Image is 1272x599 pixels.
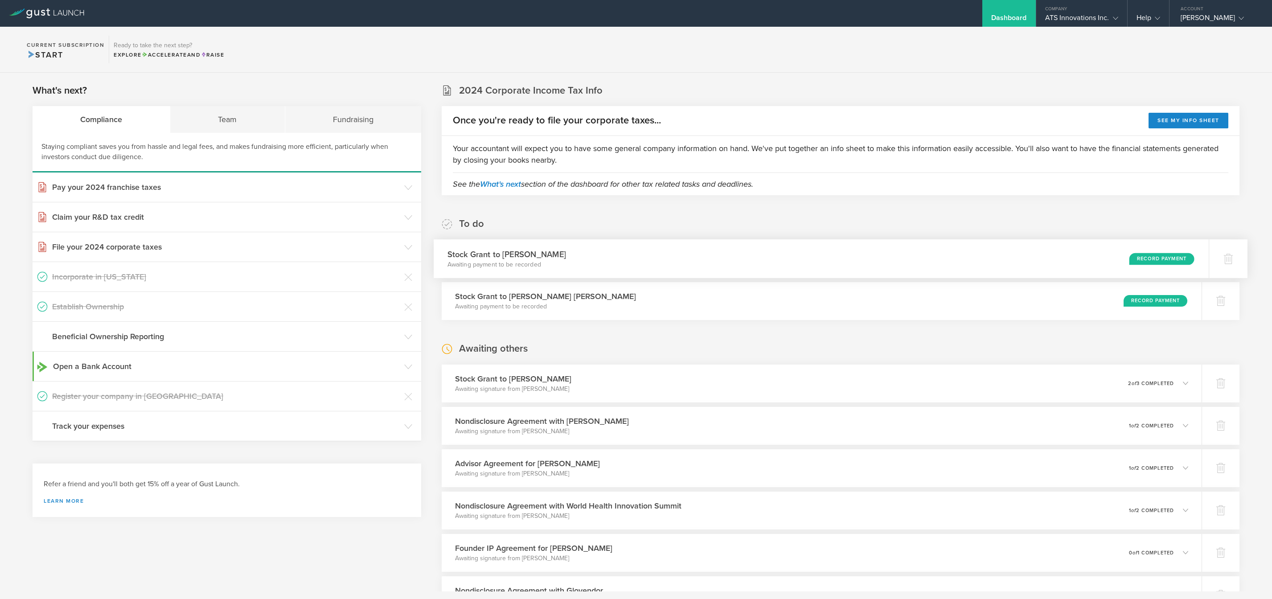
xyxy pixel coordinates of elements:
[455,500,681,512] h3: Nondisclosure Agreement with World Health Innovation Summit
[1137,13,1160,27] div: Help
[1131,508,1136,513] em: of
[455,458,600,469] h3: Advisor Agreement for [PERSON_NAME]
[459,342,528,355] h2: Awaiting others
[459,84,603,97] h2: 2024 Corporate Income Tax Info
[52,420,400,432] h3: Track your expenses
[1149,113,1228,128] button: See my info sheet
[52,211,400,223] h3: Claim your R&D tax credit
[52,301,400,312] h3: Establish Ownership
[201,52,224,58] span: Raise
[455,512,681,521] p: Awaiting signature from [PERSON_NAME]
[53,361,400,372] h3: Open a Bank Account
[1129,253,1194,265] div: Record Payment
[1129,550,1174,555] p: 0 1 completed
[455,302,636,311] p: Awaiting payment to be recorded
[453,179,753,189] em: See the section of the dashboard for other tax related tasks and deadlines.
[455,427,629,436] p: Awaiting signature from [PERSON_NAME]
[114,42,224,49] h3: Ready to take the next step?
[453,143,1228,166] p: Your accountant will expect you to have some general company information on hand. We've put toget...
[285,106,421,133] div: Fundraising
[114,51,224,59] div: Explore
[1227,556,1272,599] iframe: Chat Widget
[453,114,661,127] h2: Once you're ready to file your corporate taxes...
[1131,465,1136,471] em: of
[33,84,87,97] h2: What's next?
[480,179,521,189] a: What's next
[27,42,104,48] h2: Current Subscription
[991,13,1027,27] div: Dashboard
[44,498,410,504] a: Learn more
[142,52,201,58] span: and
[455,585,603,596] h3: Nondisclosure Agreement with Glovendor
[455,469,600,478] p: Awaiting signature from [PERSON_NAME]
[1129,466,1174,471] p: 1 2 completed
[455,554,612,563] p: Awaiting signature from [PERSON_NAME]
[52,271,400,283] h3: Incorporate in [US_STATE]
[455,385,571,394] p: Awaiting signature from [PERSON_NAME]
[459,217,484,230] h2: To do
[1181,13,1256,27] div: [PERSON_NAME]
[455,291,636,302] h3: Stock Grant to [PERSON_NAME] [PERSON_NAME]
[434,239,1209,278] div: Stock Grant to [PERSON_NAME]Awaiting payment to be recordedRecord Payment
[1129,423,1174,428] p: 1 2 completed
[33,133,421,172] div: Staying compliant saves you from hassle and legal fees, and makes fundraising more efficient, par...
[170,106,285,133] div: Team
[52,241,400,253] h3: File your 2024 corporate taxes
[33,106,170,133] div: Compliance
[109,36,229,63] div: Ready to take the next step?ExploreAccelerateandRaise
[455,415,629,427] h3: Nondisclosure Agreement with [PERSON_NAME]
[442,282,1202,320] div: Stock Grant to [PERSON_NAME] [PERSON_NAME]Awaiting payment to be recordedRecord Payment
[1045,13,1118,27] div: ATS Innovations Inc.
[1128,381,1174,386] p: 2 3 completed
[455,542,612,554] h3: Founder IP Agreement for [PERSON_NAME]
[142,52,187,58] span: Accelerate
[447,260,566,269] p: Awaiting payment to be recorded
[1129,508,1174,513] p: 1 2 completed
[52,331,400,342] h3: Beneficial Ownership Reporting
[1132,550,1137,556] em: of
[27,50,63,60] span: Start
[52,181,400,193] h3: Pay your 2024 franchise taxes
[1124,295,1187,307] div: Record Payment
[1131,423,1136,429] em: of
[1132,381,1137,386] em: of
[455,373,571,385] h3: Stock Grant to [PERSON_NAME]
[52,390,400,402] h3: Register your company in [GEOGRAPHIC_DATA]
[447,248,566,260] h3: Stock Grant to [PERSON_NAME]
[44,479,410,489] h3: Refer a friend and you'll both get 15% off a year of Gust Launch.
